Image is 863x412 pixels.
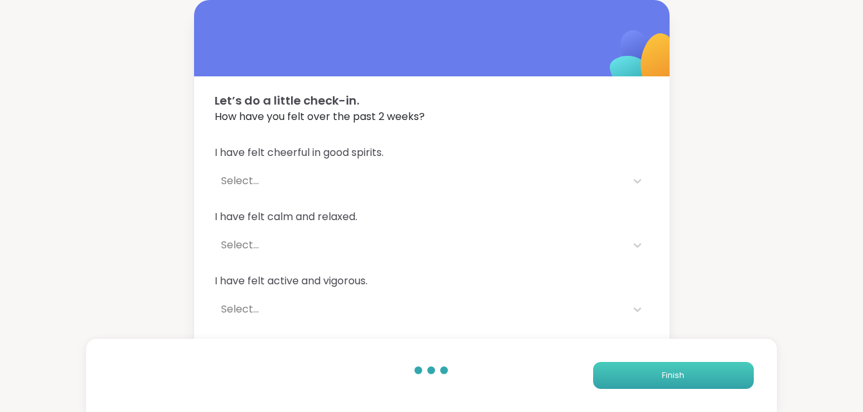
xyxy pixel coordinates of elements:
span: I have felt cheerful in good spirits. [215,145,649,160]
button: Finish [593,362,754,389]
span: Finish [662,370,684,381]
span: I have felt calm and relaxed. [215,209,649,225]
div: Select... [221,173,619,189]
span: I have felt active and vigorous. [215,273,649,289]
div: Select... [221,302,619,317]
span: How have you felt over the past 2 weeks? [215,109,649,124]
span: I woke up feeling fresh and rested. [215,338,649,353]
div: Select... [221,237,619,253]
span: Let’s do a little check-in. [215,92,649,109]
